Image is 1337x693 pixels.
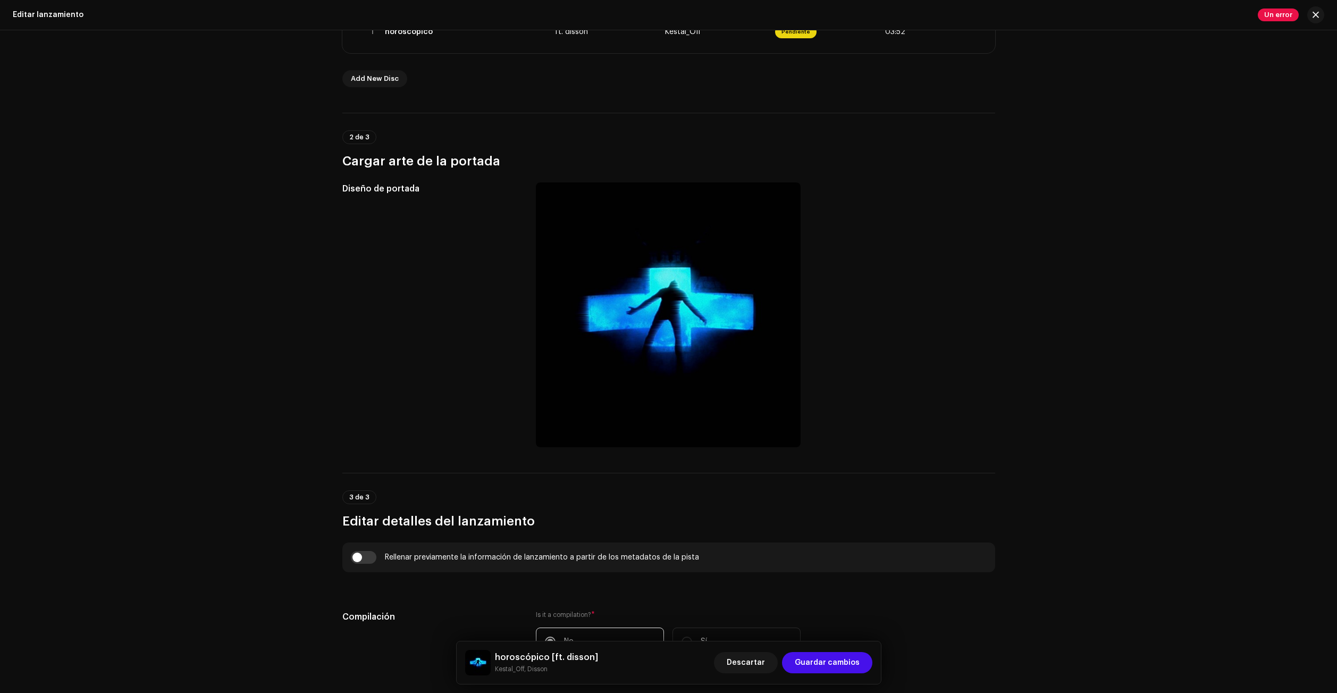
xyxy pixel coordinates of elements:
[727,652,765,673] span: Descartar
[701,636,707,647] p: Sí
[495,651,598,664] h5: horoscópico [ft. disson]
[555,28,588,36] span: ft. disson
[885,28,905,36] span: 03:52
[385,553,699,562] div: Rellenar previamente la información de lanzamiento a partir de los metadatos de la pista
[342,513,995,530] h3: Editar detalles del lanzamiento
[351,68,399,89] span: Add New Disc
[665,28,701,36] span: Kestal_Off
[342,70,407,87] button: Add New Disc
[342,182,519,195] h5: Diseño de portada
[385,28,433,36] div: horoscópico
[342,153,995,170] h3: Cargar arte de la portada
[536,611,801,619] label: Is it a compilation?
[714,652,778,673] button: Descartar
[564,636,574,647] p: No
[342,611,519,623] h5: Compilación
[465,650,491,675] img: 92b7c6c6-66ae-44ea-b5fc-4978a07c8606
[349,494,369,500] span: 3 de 3
[775,26,817,38] span: Pendiente
[349,134,369,140] span: 2 de 3
[495,664,598,674] small: horoscópico [ft. disson]
[782,652,872,673] button: Guardar cambios
[795,652,860,673] span: Guardar cambios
